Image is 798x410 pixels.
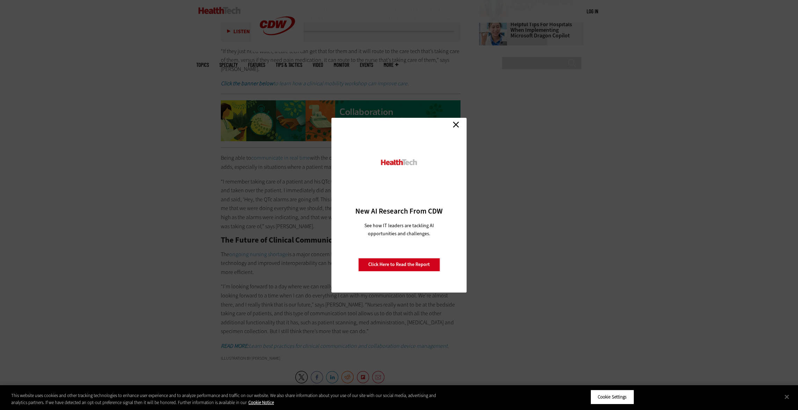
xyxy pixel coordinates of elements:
a: More information about your privacy [248,400,274,405]
h3: New AI Research From CDW [344,206,455,216]
p: See how IT leaders are tackling AI opportunities and challenges. [356,222,442,238]
img: HealthTech_0.png [380,159,418,166]
div: This website uses cookies and other tracking technologies to enhance user experience and to analy... [11,392,439,406]
a: Click Here to Read the Report [358,258,440,271]
button: Close [779,389,795,404]
a: Close [451,120,461,130]
button: Cookie Settings [590,390,634,404]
